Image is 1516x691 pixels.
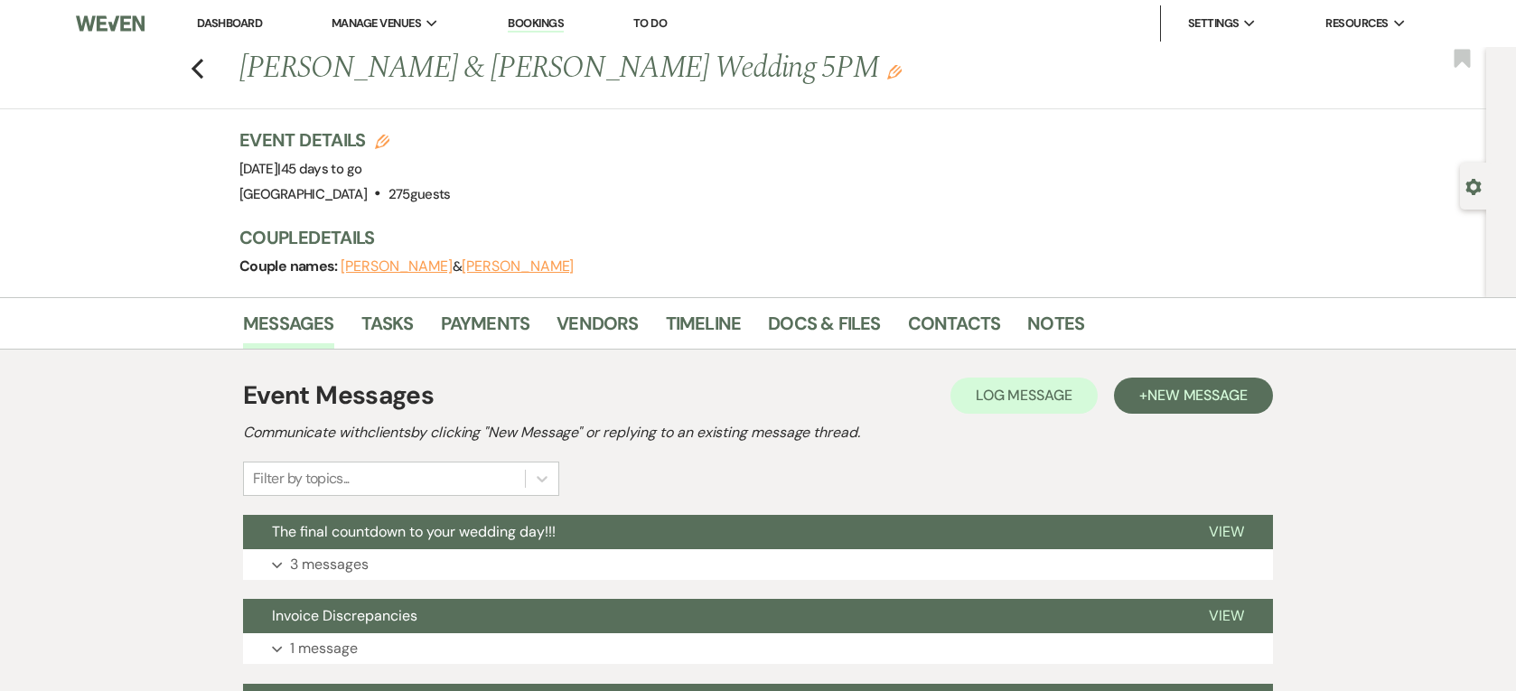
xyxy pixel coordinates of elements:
div: Filter by topics... [253,468,350,490]
span: 275 guests [388,185,451,203]
h1: [PERSON_NAME] & [PERSON_NAME] Wedding 5PM [239,47,1049,90]
p: 1 message [290,637,358,660]
span: Couple names: [239,257,341,275]
a: Tasks [361,309,414,349]
span: View [1209,606,1244,625]
span: Log Message [976,386,1072,405]
span: [DATE] [239,160,361,178]
h1: Event Messages [243,377,434,415]
p: 3 messages [290,553,369,576]
a: Messages [243,309,334,349]
span: | [277,160,361,178]
span: & [341,257,574,275]
button: View [1180,515,1273,549]
h3: Event Details [239,127,451,153]
span: [GEOGRAPHIC_DATA] [239,185,367,203]
a: Dashboard [197,15,262,31]
a: Payments [441,309,530,349]
a: Notes [1027,309,1084,349]
a: To Do [633,15,667,31]
button: Invoice Discrepancies [243,599,1180,633]
span: Resources [1325,14,1388,33]
span: New Message [1147,386,1248,405]
a: Timeline [666,309,742,349]
button: 1 message [243,633,1273,664]
span: Settings [1188,14,1240,33]
button: The final countdown to your wedding day!!! [243,515,1180,549]
a: Docs & Files [768,309,880,349]
span: 45 days to go [281,160,362,178]
span: Manage Venues [332,14,421,33]
a: Bookings [508,15,564,33]
button: [PERSON_NAME] [341,259,453,274]
img: Weven Logo [76,5,145,42]
button: View [1180,599,1273,633]
h3: Couple Details [239,225,1251,250]
h2: Communicate with clients by clicking "New Message" or replying to an existing message thread. [243,422,1273,444]
button: 3 messages [243,549,1273,580]
span: Invoice Discrepancies [272,606,417,625]
button: [PERSON_NAME] [462,259,574,274]
button: Open lead details [1465,177,1482,194]
a: Contacts [908,309,1001,349]
button: Log Message [950,378,1098,414]
button: Edit [887,63,902,79]
span: The final countdown to your wedding day!!! [272,522,556,541]
button: +New Message [1114,378,1273,414]
a: Vendors [557,309,638,349]
span: View [1209,522,1244,541]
